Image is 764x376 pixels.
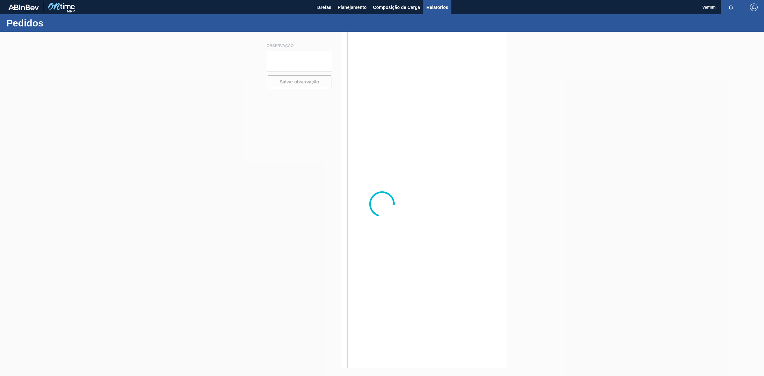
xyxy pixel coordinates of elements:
span: Planejamento [338,4,367,11]
span: Relatórios [427,4,448,11]
button: Notificações [721,3,741,12]
img: Logout [750,4,758,11]
span: Composição de Carga [373,4,420,11]
h1: Pedidos [6,19,119,27]
span: Tarefas [316,4,331,11]
img: TNhmsLtSVTkK8tSr43FrP2fwEKptu5GPRR3wAAAABJRU5ErkJggg== [8,4,39,10]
